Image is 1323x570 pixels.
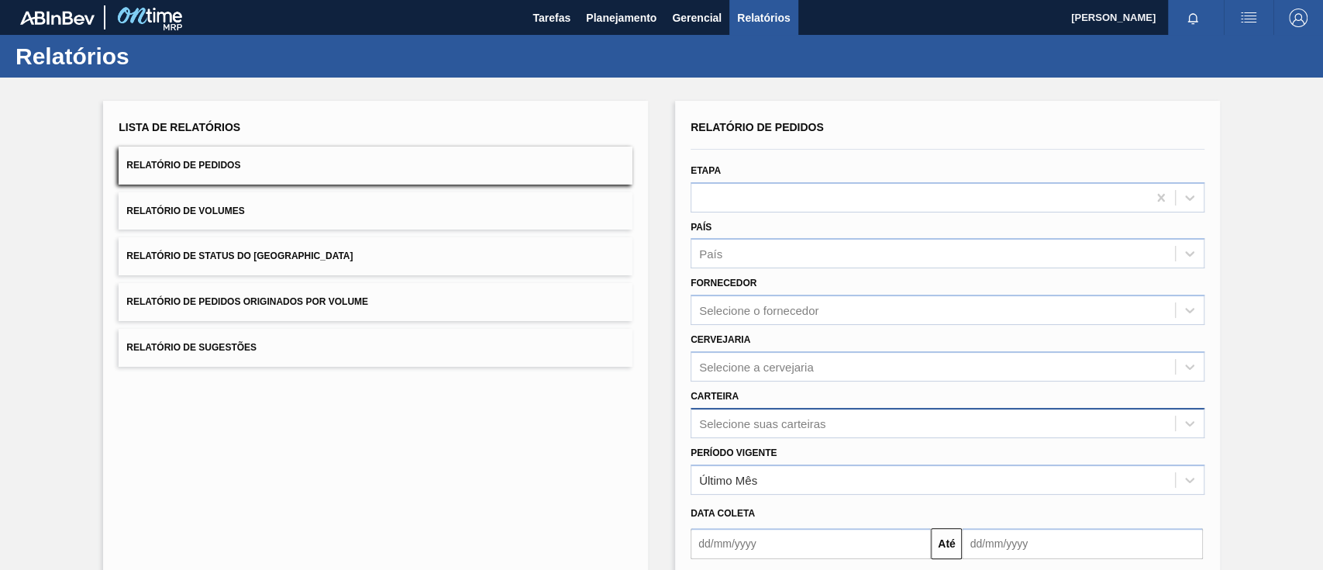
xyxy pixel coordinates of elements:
span: Relatório de Sugestões [126,342,257,353]
span: Planejamento [586,9,656,27]
label: Período Vigente [691,447,777,458]
button: Até [931,528,962,559]
span: Gerencial [672,9,722,27]
span: Relatório de Volumes [126,206,244,216]
img: TNhmsLtSVTkK8tSr43FrP2fwEKptu5GPRR3wAAAABJRU5ErkJggg== [20,11,95,25]
div: Último Mês [699,473,757,486]
button: Relatório de Pedidos [119,147,632,185]
span: Relatório de Pedidos [126,160,240,171]
label: País [691,222,711,233]
button: Relatório de Sugestões [119,329,632,367]
input: dd/mm/yyyy [962,528,1202,559]
span: Relatório de Pedidos [691,121,824,133]
span: Relatórios [737,9,790,27]
button: Relatório de Status do [GEOGRAPHIC_DATA] [119,237,632,275]
img: userActions [1239,9,1258,27]
label: Etapa [691,165,721,176]
span: Relatório de Status do [GEOGRAPHIC_DATA] [126,250,353,261]
input: dd/mm/yyyy [691,528,931,559]
div: Selecione o fornecedor [699,304,818,317]
div: Selecione a cervejaria [699,360,814,373]
label: Carteira [691,391,739,402]
button: Relatório de Volumes [119,192,632,230]
label: Cervejaria [691,334,750,345]
button: Relatório de Pedidos Originados por Volume [119,283,632,321]
span: Relatório de Pedidos Originados por Volume [126,296,368,307]
div: Selecione suas carteiras [699,416,825,430]
span: Lista de Relatórios [119,121,240,133]
button: Notificações [1168,7,1218,29]
h1: Relatórios [16,47,291,65]
span: Data coleta [691,508,755,519]
span: Tarefas [532,9,570,27]
img: Logout [1289,9,1307,27]
div: País [699,247,722,261]
label: Fornecedor [691,278,756,288]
